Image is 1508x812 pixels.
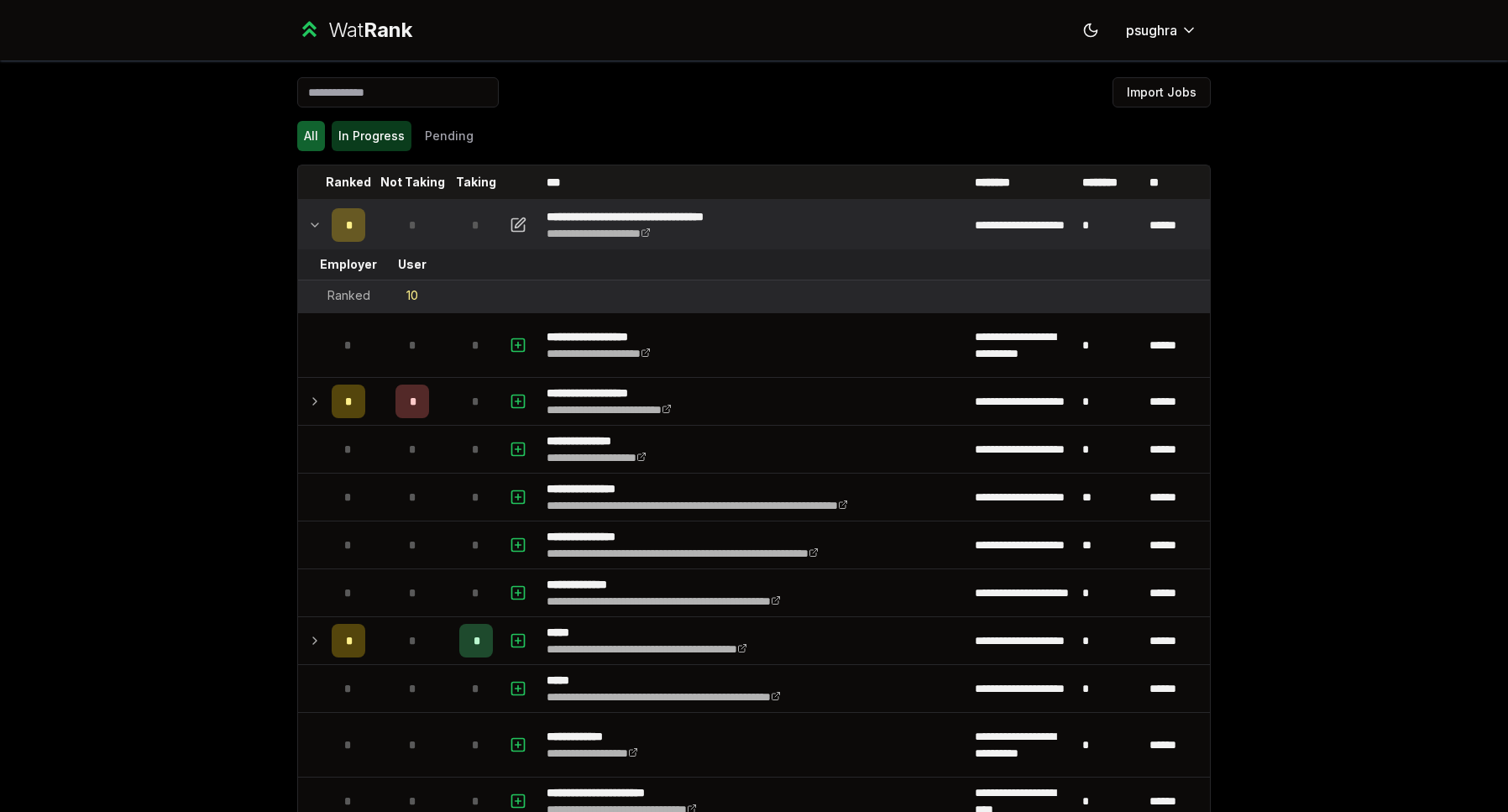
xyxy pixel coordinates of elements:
div: Ranked [327,287,370,304]
button: Import Jobs [1113,77,1211,107]
button: psughra [1113,15,1211,45]
span: psughra [1126,20,1177,40]
p: Ranked [326,174,371,191]
button: All [297,121,325,151]
p: Not Taking [380,174,445,191]
div: Wat [328,17,412,44]
button: Pending [418,121,480,151]
p: Taking [456,174,496,191]
td: User [372,249,453,280]
div: 10 [406,287,418,304]
button: In Progress [332,121,411,151]
td: Employer [325,249,372,280]
span: Rank [364,18,412,42]
a: WatRank [297,17,412,44]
